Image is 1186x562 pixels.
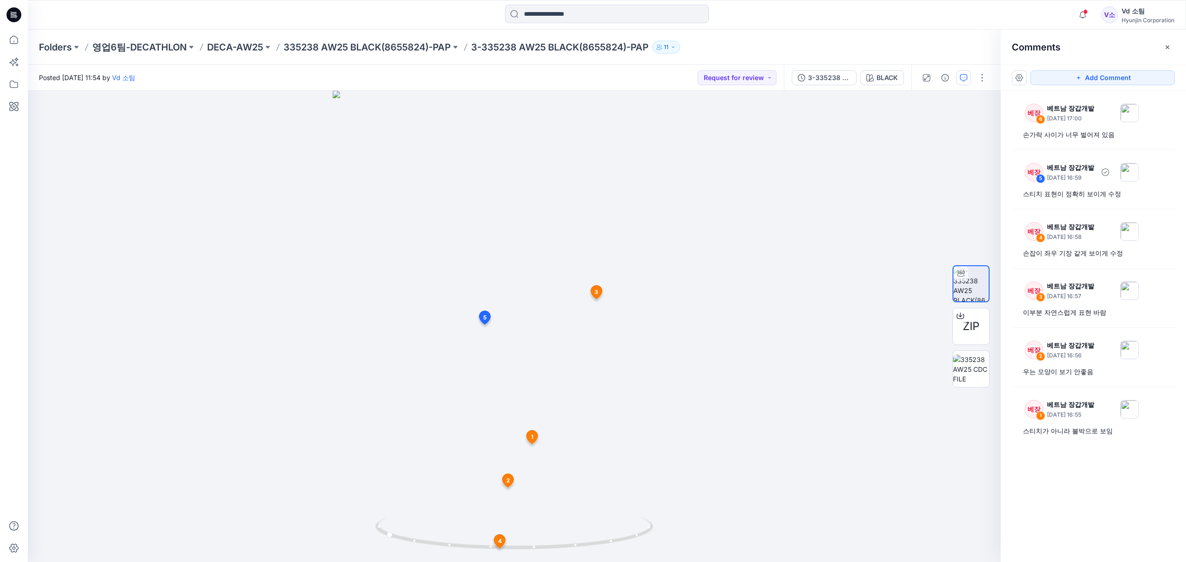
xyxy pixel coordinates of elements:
p: 베트남 장갑개발 [1047,103,1094,114]
p: [DATE] 16:56 [1047,351,1094,360]
div: 1 [1036,411,1045,420]
p: 베트남 장갑개발 [1047,399,1094,410]
div: 베장 [1025,163,1043,181]
p: [DATE] 16:59 [1047,173,1094,182]
div: Vd 소팀 [1122,6,1174,17]
h2: Comments [1012,42,1060,53]
span: ZIP [963,318,979,335]
div: 이부분 자연스럽게 표현 바람 [1023,307,1164,318]
div: 3-335238 AW25 BLACK(8655824)-PAP [808,73,851,83]
p: 베트남 장갑개발 [1047,221,1094,232]
p: 3-335238 AW25 BLACK(8655824)-PAP [471,41,649,54]
p: 베트남 장갑개발 [1047,340,1094,351]
a: 영업6팀-DECATHLON [92,41,187,54]
button: Add Comment [1030,70,1175,85]
div: 베장 [1025,281,1043,300]
div: 손가락 사이가 너무 벌어져 있음 [1023,129,1164,140]
p: 베트남 장갑개발 [1047,162,1094,173]
div: 2 [1036,352,1045,361]
div: 베장 [1025,222,1043,241]
div: 우는 모양이 보기 안좋음 [1023,366,1164,377]
span: Posted [DATE] 11:54 by [39,73,135,82]
button: 3-335238 AW25 BLACK(8655824)-PAP [792,70,857,85]
div: 베장 [1025,341,1043,359]
div: 3 [1036,293,1045,302]
button: Details [938,70,953,85]
div: 6 [1036,115,1045,124]
div: BLACK [877,73,898,83]
p: [DATE] 17:00 [1047,114,1094,123]
div: 손잡이 좌우 기장 같게 보이게 수정 [1023,248,1164,259]
p: [DATE] 16:58 [1047,232,1094,242]
img: 3-335238 AW25 BLACK(8655824)-PAP [953,266,989,301]
img: 335238 AW25 CDC FILE [953,355,989,384]
a: Vd 소팀 [112,74,135,81]
a: DECA-AW25 [207,41,263,54]
div: Hyunjin Corporation [1122,17,1174,24]
p: [DATE] 16:55 [1047,410,1094,419]
div: V소 [1101,6,1118,23]
div: 베장 [1025,104,1043,122]
p: 11 [664,42,669,52]
a: Folders [39,41,72,54]
div: 4 [1036,233,1045,243]
button: BLACK [860,70,904,85]
button: 11 [652,41,680,54]
p: [DATE] 16:57 [1047,292,1094,301]
p: 베트남 장갑개발 [1047,281,1094,292]
div: 스티치가 아니라 불박으로 보임 [1023,425,1164,437]
div: 5 [1036,174,1045,183]
div: 베장 [1025,400,1043,418]
a: 335238 AW25 BLACK(8655824)-PAP [284,41,451,54]
div: 스티치 표현이 정확히 보이게 수정 [1023,188,1164,200]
